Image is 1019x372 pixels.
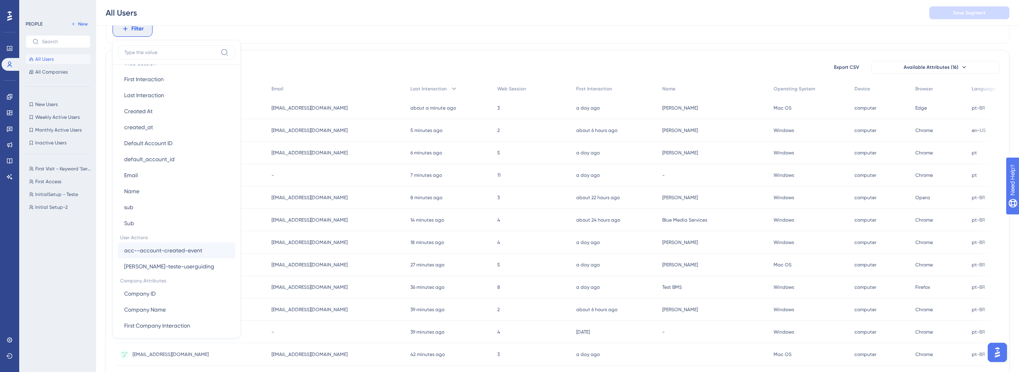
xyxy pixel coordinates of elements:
[35,56,54,62] span: All Users
[929,6,1009,19] button: Save Segment
[118,71,235,87] button: First Interaction
[133,351,209,358] span: [EMAIL_ADDRESS][DOMAIN_NAME]
[26,164,95,174] button: First Visit - Keyword 'Services'
[576,86,612,92] span: First Interaction
[854,284,876,290] span: computer
[271,306,348,313] span: [EMAIL_ADDRESS][DOMAIN_NAME]
[972,86,995,92] span: Language
[915,217,933,223] span: Chrome
[118,274,235,286] span: Company Attributes
[35,166,92,172] span: First Visit - Keyword 'Services'
[118,135,235,151] button: Default Account ID
[915,127,933,134] span: Chrome
[774,86,815,92] span: Operating System
[68,19,90,29] button: New
[124,138,173,148] span: Default Account ID
[854,105,876,111] span: computer
[125,49,217,56] input: Type the value
[972,351,985,358] span: pt-BR
[854,127,876,134] span: computer
[576,172,600,178] time: a day ago
[774,127,794,134] span: Windows
[131,24,144,34] span: Filter
[410,217,444,223] time: 14 minutes ago
[271,351,348,358] span: [EMAIL_ADDRESS][DOMAIN_NAME]
[497,262,500,268] span: 5
[118,231,235,242] span: User Actions
[410,262,444,268] time: 27 minutes ago
[124,154,175,164] span: default_account_id
[124,246,202,255] span: acc--account-created-event
[124,289,156,298] span: Company ID
[410,172,442,178] time: 7 minutes ago
[915,194,930,201] span: Opera
[915,329,933,335] span: Chrome
[26,138,90,148] button: Inactive Users
[410,195,442,200] time: 8 minutes ago
[774,105,792,111] span: Mac OS
[915,86,933,92] span: Browser
[972,329,985,335] span: pt-BR
[662,105,698,111] span: [PERSON_NAME]
[271,127,348,134] span: [EMAIL_ADDRESS][DOMAIN_NAME]
[497,306,500,313] span: 2
[118,151,235,167] button: default_account_id
[854,150,876,156] span: computer
[972,217,985,223] span: pt-BR
[576,262,600,268] time: a day ago
[662,172,665,178] span: -
[972,239,985,246] span: pt-BR
[972,172,977,178] span: pt
[118,87,235,103] button: Last Interaction
[854,306,876,313] span: computer
[871,61,999,74] button: Available Attributes (16)
[410,352,445,357] time: 42 minutes ago
[972,194,985,201] span: pt-BR
[497,105,500,111] span: 3
[124,321,190,330] span: First Company Interaction
[915,306,933,313] span: Chrome
[271,86,283,92] span: Email
[774,262,792,268] span: Mac OS
[826,61,866,74] button: Export CSV
[576,195,620,200] time: about 22 hours ago
[774,150,794,156] span: Windows
[497,217,500,223] span: 4
[124,262,214,271] span: [PERSON_NAME]-teste-userguiding
[410,284,444,290] time: 36 minutes ago
[118,167,235,183] button: Email
[904,64,959,70] span: Available Attributes (16)
[124,218,134,228] span: Sub
[35,204,68,210] span: Initial Setup-2
[953,10,986,16] span: Save Segment
[26,177,95,186] button: First Access
[854,351,876,358] span: computer
[497,351,500,358] span: 3
[972,127,986,134] span: en-US
[576,128,617,133] time: about 6 hours ago
[35,178,61,185] span: First Access
[774,351,792,358] span: Mac OS
[497,284,500,290] span: 8
[118,215,235,231] button: Sub
[662,150,698,156] span: [PERSON_NAME]
[26,100,90,109] button: New Users
[26,202,95,212] button: Initial Setup-2
[118,183,235,199] button: Name
[576,352,600,357] time: a day ago
[271,239,348,246] span: [EMAIL_ADDRESS][DOMAIN_NAME]
[576,105,600,111] time: a day ago
[576,150,600,156] time: a day ago
[774,306,794,313] span: Windows
[497,172,500,178] span: 11
[410,128,442,133] time: 5 minutes ago
[662,217,707,223] span: Blue Media Services
[118,286,235,302] button: Company ID
[271,194,348,201] span: [EMAIL_ADDRESS][DOMAIN_NAME]
[26,190,95,199] button: InitialSetup - Teste
[854,172,876,178] span: computer
[118,318,235,334] button: First Company Interaction
[410,105,456,111] time: about a minute ago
